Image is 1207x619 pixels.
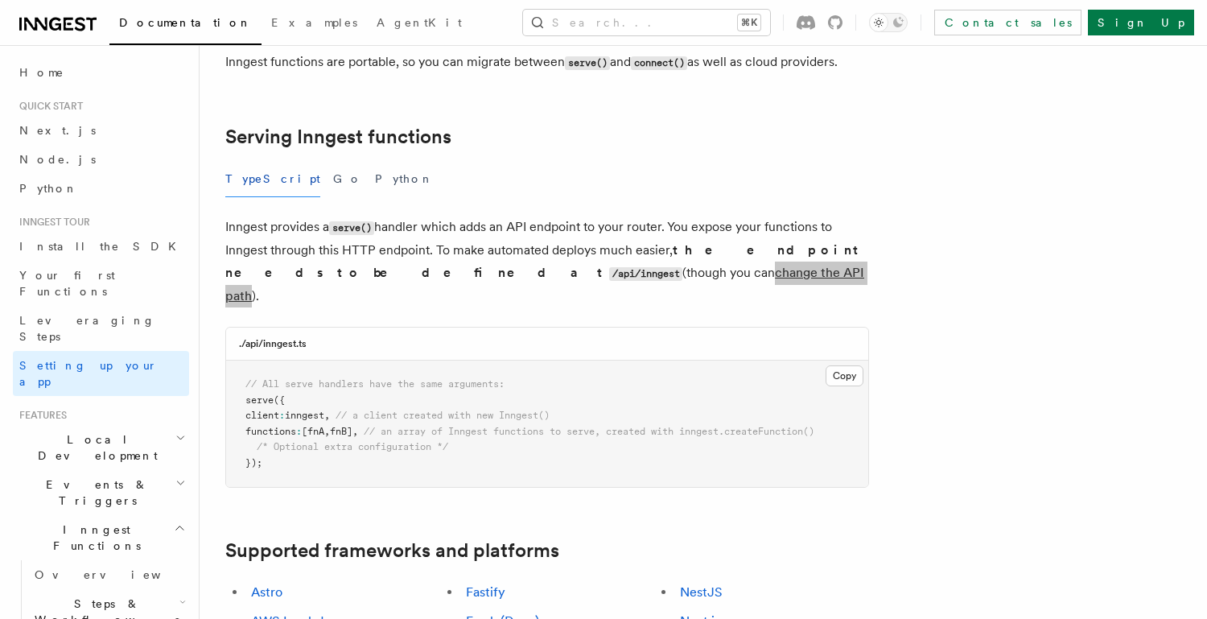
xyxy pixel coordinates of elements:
[826,365,863,386] button: Copy
[466,584,505,600] a: Fastify
[631,56,687,70] code: connect()
[19,182,78,195] span: Python
[738,14,760,31] kbd: ⌘K
[19,269,115,298] span: Your first Functions
[225,126,451,148] a: Serving Inngest functions
[13,351,189,396] a: Setting up your app
[245,426,296,437] span: functions
[13,477,175,509] span: Events & Triggers
[19,64,64,80] span: Home
[19,240,186,253] span: Install the SDK
[1088,10,1194,35] a: Sign Up
[13,515,189,560] button: Inngest Functions
[271,16,357,29] span: Examples
[13,261,189,306] a: Your first Functions
[251,584,282,600] a: Astro
[367,5,472,43] a: AgentKit
[13,174,189,203] a: Python
[257,441,448,452] span: /* Optional extra configuration */
[13,100,83,113] span: Quick start
[109,5,262,45] a: Documentation
[13,522,174,554] span: Inngest Functions
[13,145,189,174] a: Node.js
[13,232,189,261] a: Install the SDK
[13,306,189,351] a: Leveraging Steps
[274,394,285,406] span: ({
[13,425,189,470] button: Local Development
[13,470,189,515] button: Events & Triggers
[245,410,279,421] span: client
[13,58,189,87] a: Home
[13,431,175,464] span: Local Development
[225,161,320,197] button: TypeScript
[333,161,362,197] button: Go
[364,426,814,437] span: // an array of Inngest functions to serve, created with inngest.createFunction()
[13,116,189,145] a: Next.js
[19,359,158,388] span: Setting up your app
[869,13,908,32] button: Toggle dark mode
[245,394,274,406] span: serve
[19,153,96,166] span: Node.js
[225,51,869,74] p: Inngest functions are portable, so you can migrate between and as well as cloud providers.
[19,124,96,137] span: Next.js
[329,221,374,235] code: serve()
[324,426,330,437] span: ,
[377,16,462,29] span: AgentKit
[28,560,189,589] a: Overview
[285,410,324,421] span: inngest
[239,337,307,350] h3: ./api/inngest.ts
[302,426,324,437] span: [fnA
[352,426,358,437] span: ,
[330,426,352,437] span: fnB]
[565,56,610,70] code: serve()
[523,10,770,35] button: Search...⌘K
[119,16,252,29] span: Documentation
[245,378,505,390] span: // All serve handlers have the same arguments:
[375,161,434,197] button: Python
[19,314,155,343] span: Leveraging Steps
[35,568,200,581] span: Overview
[225,539,559,562] a: Supported frameworks and platforms
[324,410,330,421] span: ,
[336,410,550,421] span: // a client created with new Inngest()
[262,5,367,43] a: Examples
[225,216,869,307] p: Inngest provides a handler which adds an API endpoint to your router. You expose your functions t...
[609,267,682,281] code: /api/inngest
[680,584,723,600] a: NestJS
[245,457,262,468] span: });
[934,10,1081,35] a: Contact sales
[13,409,67,422] span: Features
[13,216,90,229] span: Inngest tour
[279,410,285,421] span: :
[296,426,302,437] span: :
